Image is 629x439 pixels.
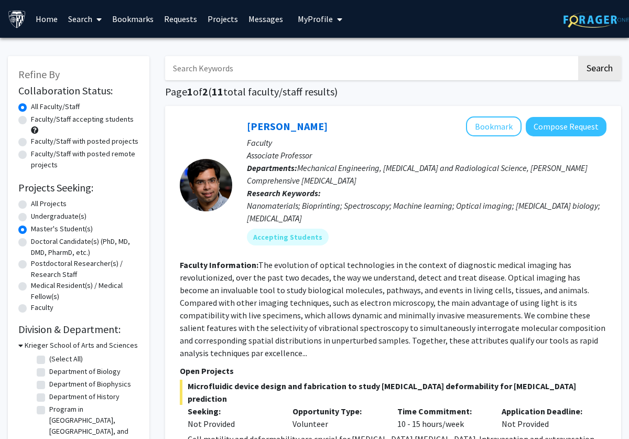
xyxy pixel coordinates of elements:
div: Nanomaterials; Bioprinting; Spectroscopy; Machine learning; Optical imaging; [MEDICAL_DATA] biolo... [247,199,606,224]
img: Johns Hopkins University Logo [8,10,26,28]
p: Seeking: [188,405,277,417]
div: Not Provided [188,417,277,430]
span: 1 [187,85,193,98]
label: Faculty/Staff with posted remote projects [31,148,139,170]
a: Home [30,1,63,37]
div: Not Provided [494,405,599,430]
iframe: Chat [8,392,45,431]
label: Undergraduate(s) [31,211,86,222]
h1: Page of ( total faculty/staff results) [165,85,621,98]
span: Refine By [18,68,60,81]
a: Search [63,1,107,37]
span: 11 [212,85,223,98]
label: Medical Resident(s) / Medical Fellow(s) [31,280,139,302]
div: Volunteer [285,405,389,430]
label: All Faculty/Staff [31,101,80,112]
a: Requests [159,1,202,37]
b: Faculty Information: [180,260,258,270]
label: Faculty/Staff with posted projects [31,136,138,147]
label: All Projects [31,198,67,209]
label: Department of Biology [49,366,121,377]
h2: Projects Seeking: [18,181,139,194]
button: Add Ishan Barman to Bookmarks [466,116,522,136]
label: Faculty [31,302,53,313]
label: Faculty/Staff accepting students [31,114,134,125]
fg-read-more: The evolution of optical technologies in the context of diagnostic medical imaging has revolution... [180,260,605,358]
label: Doctoral Candidate(s) (PhD, MD, DMD, PharmD, etc.) [31,236,139,258]
label: Department of Biophysics [49,379,131,390]
input: Search Keywords [165,56,577,80]
button: Search [578,56,621,80]
p: Application Deadline: [502,405,591,417]
a: Projects [202,1,243,37]
label: (Select All) [49,354,83,365]
label: Department of History [49,391,120,402]
a: Messages [243,1,288,37]
span: My Profile [298,14,333,24]
a: [PERSON_NAME] [247,120,328,133]
p: Faculty [247,136,606,149]
b: Research Keywords: [247,188,321,198]
p: Opportunity Type: [292,405,382,417]
p: Associate Professor [247,149,606,162]
b: Departments: [247,163,297,173]
p: Time Commitment: [397,405,486,417]
span: Mechanical Engineering, [MEDICAL_DATA] and Radiological Science, [PERSON_NAME] Comprehensive [MED... [247,163,588,186]
label: Postdoctoral Researcher(s) / Research Staff [31,258,139,280]
h2: Collaboration Status: [18,84,139,97]
h3: Krieger School of Arts and Sciences [25,340,138,351]
h2: Division & Department: [18,323,139,336]
p: Open Projects [180,365,606,377]
img: ForagerOne Logo [563,12,629,28]
div: 10 - 15 hours/week [389,405,494,430]
label: Master's Student(s) [31,223,93,234]
span: Microfluidic device design and fabrication to study [MEDICAL_DATA] deformability for [MEDICAL_DAT... [180,380,606,405]
button: Compose Request to Ishan Barman [526,117,606,136]
span: 2 [202,85,208,98]
mat-chip: Accepting Students [247,229,329,245]
a: Bookmarks [107,1,159,37]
